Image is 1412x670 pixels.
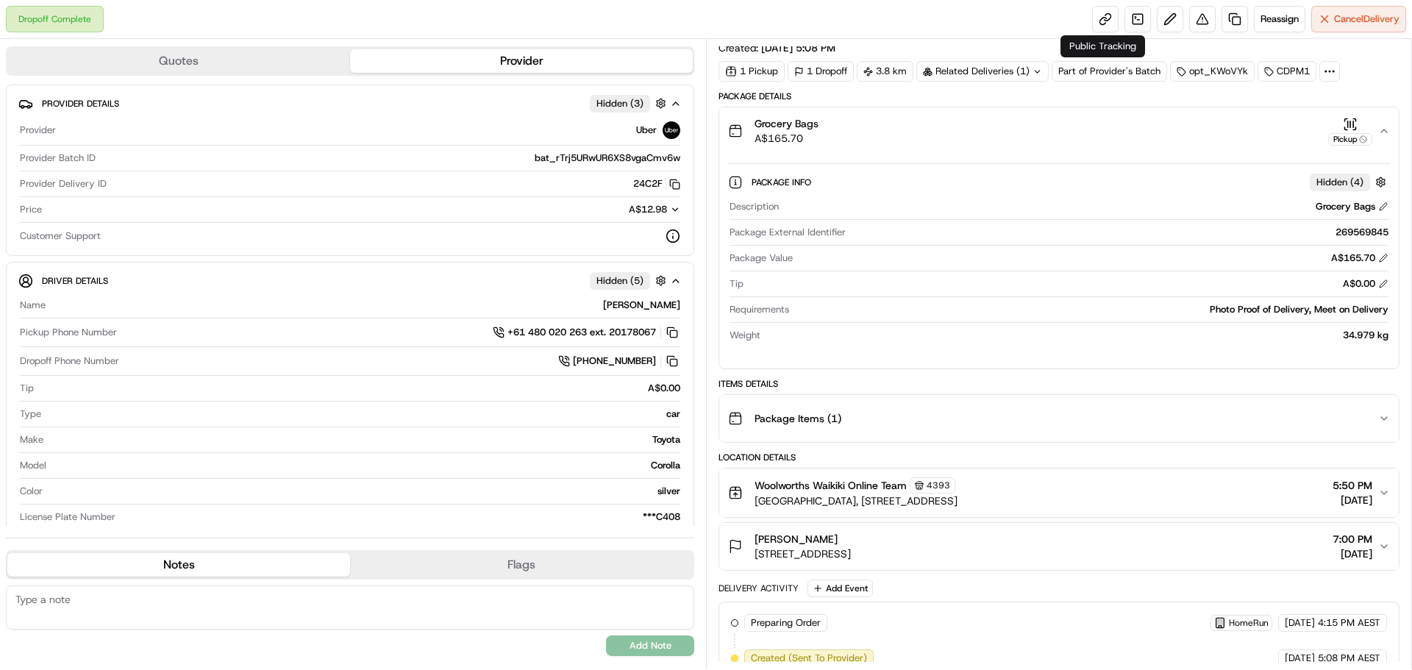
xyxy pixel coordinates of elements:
[29,213,113,228] span: Knowledge Base
[20,203,42,216] span: Price
[755,532,838,546] span: [PERSON_NAME]
[807,580,873,597] button: Add Event
[730,303,789,316] span: Requirements
[9,207,118,234] a: 📗Knowledge Base
[15,215,26,227] div: 📗
[15,59,268,82] p: Welcome 👋
[1331,252,1388,265] div: A$165.70
[20,326,117,339] span: Pickup Phone Number
[558,353,680,369] a: [PHONE_NUMBER]
[20,229,101,243] span: Customer Support
[1328,117,1372,146] button: Pickup
[1328,133,1372,146] div: Pickup
[719,395,1399,442] button: Package Items (1)
[751,616,821,630] span: Preparing Order
[50,155,186,167] div: We're available if you need us!
[52,459,680,472] div: Corolla
[7,553,350,577] button: Notes
[1311,6,1406,32] button: CancelDelivery
[104,249,178,260] a: Powered byPylon
[633,177,680,190] button: 24C2F
[1060,35,1145,57] div: Public Tracking
[1316,200,1388,213] div: Grocery Bags
[1258,61,1316,82] div: CDPM1
[730,252,793,265] span: Package Value
[719,378,1399,390] div: Items Details
[50,140,241,155] div: Start new chat
[590,94,670,113] button: Hidden (3)
[719,468,1399,517] button: Woolworths Waikiki Online Team4393[GEOGRAPHIC_DATA], [STREET_ADDRESS]5:50 PM[DATE]
[7,49,350,73] button: Quotes
[139,213,236,228] span: API Documentation
[730,329,760,342] span: Weight
[1170,61,1255,82] div: opt_KWoVYk
[507,326,656,339] span: +61 480 020 263 ext. 20178067
[535,152,680,165] span: bat_rTrj5URwUR6XS8vgaCmv6w
[663,121,680,139] img: uber-new-logo.jpeg
[15,140,41,167] img: 1736555255976-a54dd68f-1ca7-489b-9aae-adbdc363a1c4
[629,203,667,215] span: A$12.98
[49,485,680,498] div: silver
[20,407,41,421] span: Type
[49,433,680,446] div: Toyota
[927,480,950,491] span: 4393
[47,407,680,421] div: car
[20,510,115,524] span: License Plate Number
[18,268,682,293] button: Driver DetailsHidden (5)
[124,215,136,227] div: 💻
[719,452,1399,463] div: Location Details
[20,433,43,446] span: Make
[1343,277,1388,291] div: A$0.00
[596,97,643,110] span: Hidden ( 3 )
[20,459,46,472] span: Model
[719,154,1399,368] div: Grocery BagsA$165.70Pickup
[590,271,670,290] button: Hidden (5)
[20,177,107,190] span: Provider Delivery ID
[916,61,1049,82] div: Related Deliveries (1)
[40,382,680,395] div: A$0.00
[573,354,656,368] span: [PHONE_NUMBER]
[20,382,34,395] span: Tip
[1310,173,1390,191] button: Hidden (4)
[493,324,680,341] a: +61 480 020 263 ext. 20178067
[719,40,835,55] span: Created:
[730,226,846,239] span: Package External Identifier
[755,116,819,131] span: Grocery Bags
[755,411,841,426] span: Package Items ( 1 )
[795,303,1388,316] div: Photo Proof of Delivery, Meet on Delivery
[719,582,799,594] div: Delivery Activity
[730,277,744,291] span: Tip
[1333,546,1372,561] span: [DATE]
[755,546,851,561] span: [STREET_ADDRESS]
[20,124,56,137] span: Provider
[551,203,680,216] button: A$12.98
[730,200,779,213] span: Description
[1318,616,1380,630] span: 4:15 PM AEST
[1334,13,1399,26] span: Cancel Delivery
[857,61,913,82] div: 3.8 km
[1285,652,1315,665] span: [DATE]
[1261,13,1299,26] span: Reassign
[20,485,43,498] span: Color
[788,61,854,82] div: 1 Dropoff
[350,553,693,577] button: Flags
[20,152,96,165] span: Provider Batch ID
[1333,493,1372,507] span: [DATE]
[1229,617,1269,629] span: HomeRun
[18,91,682,115] button: Provider DetailsHidden (3)
[350,49,693,73] button: Provider
[766,329,1388,342] div: 34.979 kg
[20,354,119,368] span: Dropoff Phone Number
[755,131,819,146] span: A$165.70
[596,274,643,288] span: Hidden ( 5 )
[42,275,108,287] span: Driver Details
[38,95,265,110] input: Got a question? Start typing here...
[636,124,657,137] span: Uber
[20,299,46,312] span: Name
[250,145,268,163] button: Start new chat
[852,226,1388,239] div: 269569845
[1316,176,1363,189] span: Hidden ( 4 )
